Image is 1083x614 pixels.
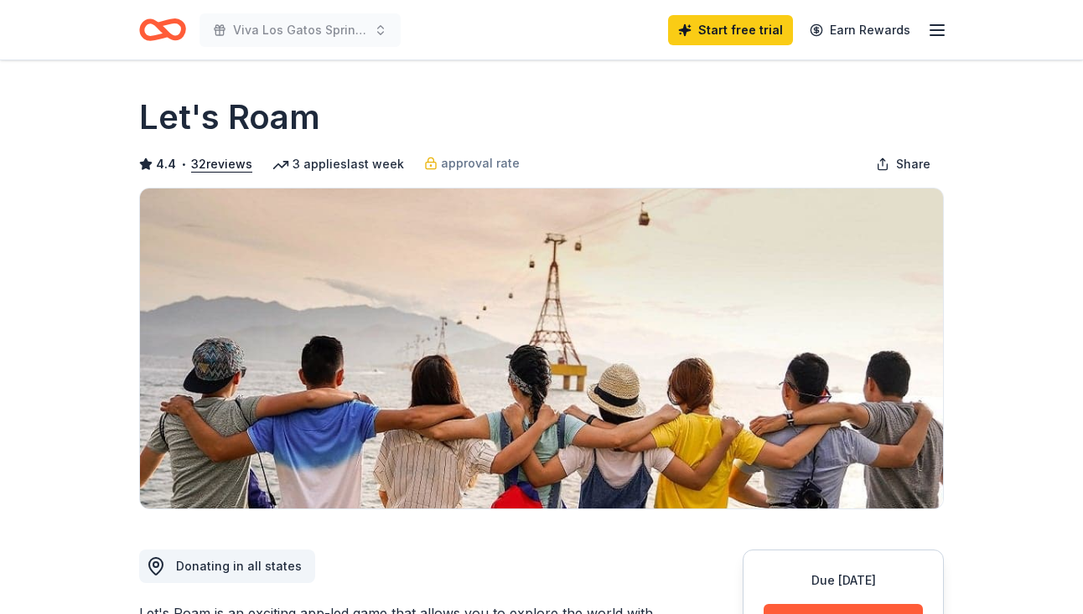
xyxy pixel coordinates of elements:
span: Share [896,154,930,174]
div: Due [DATE] [764,570,923,591]
span: • [181,157,187,171]
button: Share [863,147,944,181]
button: 32reviews [191,154,252,174]
a: Earn Rewards [800,15,920,45]
span: Viva Los Gatos Spring Fundraiser [233,20,367,40]
span: Donating in all states [176,559,302,573]
h1: Let's Roam [139,94,320,141]
a: Start free trial [668,15,793,45]
img: Image for Let's Roam [140,188,943,508]
button: Viva Los Gatos Spring Fundraiser [199,13,401,47]
div: 3 applies last week [272,154,404,174]
a: Home [139,10,186,49]
a: approval rate [424,153,520,173]
span: 4.4 [156,154,176,174]
span: approval rate [441,153,520,173]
